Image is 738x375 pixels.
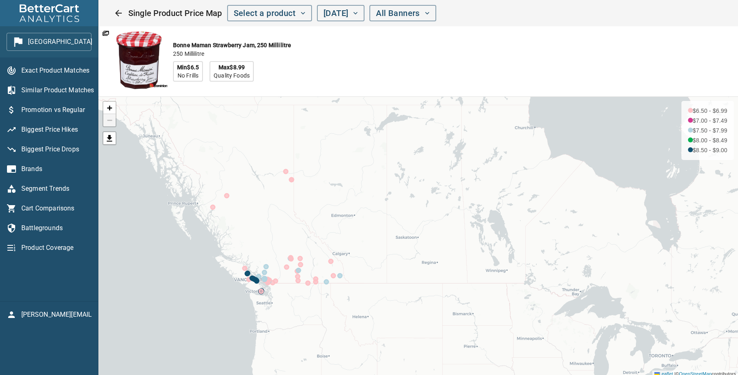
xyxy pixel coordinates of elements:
span: Quality Foods [214,71,250,80]
span: Exact Product Matches [21,66,91,75]
span: [GEOGRAPHIC_DATA] [13,35,85,48]
span: − [107,115,112,125]
span: Biggest Price Hikes [21,125,91,135]
button: Select a product [227,5,312,21]
span: [PERSON_NAME][EMAIL_ADDRESS][DOMAIN_NAME] [21,310,92,320]
img: BetterCart Analytics Logo [16,2,82,25]
span: No Frills [178,71,198,80]
b: Max $8.99 [219,63,245,71]
button: All Banners [369,5,436,21]
div: Bonne Maman Strawberry Jam, 250 Millilitre [173,41,291,49]
span: Select a product [234,6,305,21]
img: Bonne Maman Strawberry Jam, 250 Millilitre [108,30,170,91]
span: Segment Trends [21,184,91,194]
a: Zoom out [103,114,116,126]
a: Zoom in [103,102,116,114]
span: Product Coverage [21,243,91,253]
span: Cart Comparisons [21,204,91,213]
span: Brands [21,164,91,174]
span: All Banners [376,6,429,21]
button: [GEOGRAPHIC_DATA] [7,33,91,51]
span: Biggest Price Drops [21,144,91,154]
b: Min $6.5 [177,63,199,71]
span: Battlegrounds [21,223,91,233]
div: 250 Millilitre [173,50,204,58]
div: Single Product Price Map [128,5,364,21]
span: Promotion vs Regular [21,105,91,115]
div: $6.50 - $6.99 $7.00 - $7.49 $7.50 - $7.99 $8.00 - $8.49 $8.50 - $9.00 [681,101,734,160]
a: Price Map [103,132,116,144]
span: [DATE] [323,6,358,21]
button: Close [109,3,128,23]
img: dominion-newoundland-labrador-grocery.png [148,82,169,88]
span: Similar Product Matches [21,85,91,95]
span: + [107,103,112,113]
button: [DATE] [317,5,364,21]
